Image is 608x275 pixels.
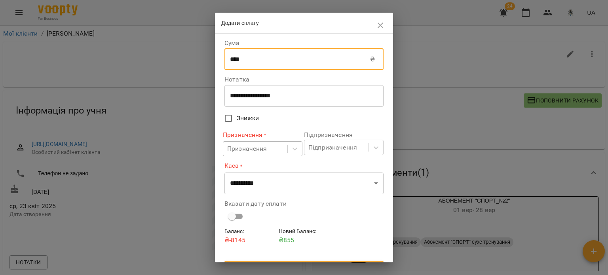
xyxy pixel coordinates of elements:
label: Каса [224,161,384,171]
label: Підпризначення [304,132,384,138]
label: Сума [224,40,384,46]
label: Нотатка [224,76,384,83]
p: ₴ -8145 [224,235,275,245]
h6: Новий Баланс : [279,227,330,236]
span: Знижки [237,114,259,123]
div: Підпризначення [308,143,357,152]
button: Підтвердити [224,261,384,275]
p: ₴ [370,55,375,64]
label: Призначення [223,130,302,139]
h6: Баланс : [224,227,275,236]
label: Вказати дату сплати [224,201,384,207]
div: Призначення [227,144,267,154]
p: ₴ 855 [279,235,330,245]
span: Додати сплату [221,20,259,26]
